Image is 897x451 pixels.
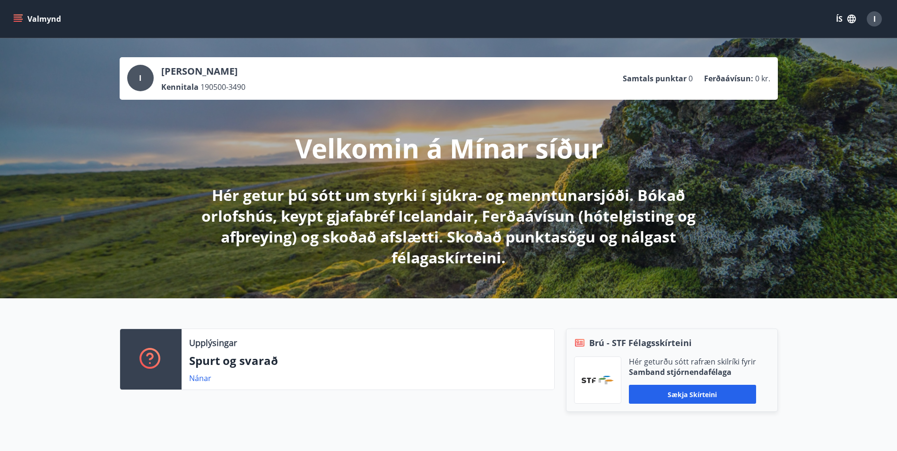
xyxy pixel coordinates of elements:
p: Upplýsingar [189,337,237,349]
p: Velkomin á Mínar síður [295,130,602,166]
button: I [863,8,886,30]
p: [PERSON_NAME] [161,65,245,78]
span: 0 [688,73,693,84]
button: ÍS [831,10,861,27]
p: Kennitala [161,82,199,92]
button: Sækja skírteini [629,385,756,404]
a: Nánar [189,373,211,383]
p: Ferðaávísun : [704,73,753,84]
p: Spurt og svarað [189,353,547,369]
img: vjCaq2fThgY3EUYqSgpjEiBg6WP39ov69hlhuPVN.png [582,376,614,384]
p: Hér getur þú sótt um styrki í sjúkra- og menntunarsjóði. Bókað orlofshús, keypt gjafabréf Iceland... [199,185,698,268]
span: Brú - STF Félagsskírteini [589,337,692,349]
p: Samband stjórnendafélaga [629,367,756,377]
button: menu [11,10,65,27]
p: Hér geturðu sótt rafræn skilríki fyrir [629,356,756,367]
span: I [873,14,876,24]
span: I [139,73,141,83]
p: Samtals punktar [623,73,687,84]
span: 190500-3490 [200,82,245,92]
span: 0 kr. [755,73,770,84]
